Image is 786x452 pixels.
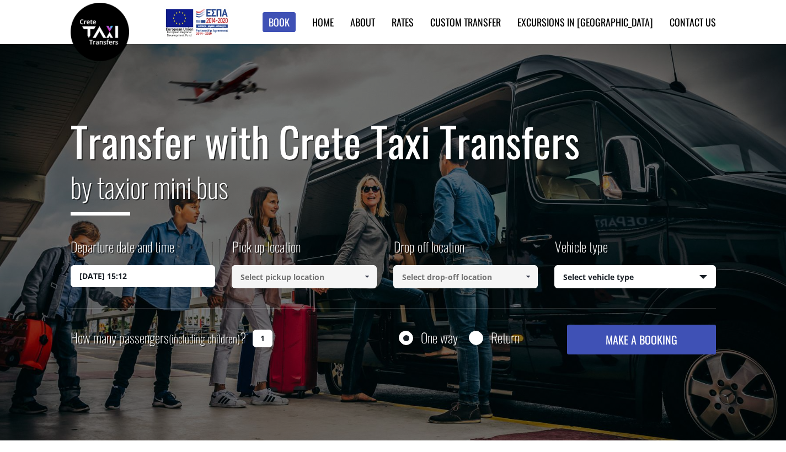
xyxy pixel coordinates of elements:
h1: Transfer with Crete Taxi Transfers [71,118,716,164]
label: Vehicle type [554,237,608,265]
span: Select vehicle type [555,266,715,289]
label: Departure date and time [71,237,174,265]
h2: or mini bus [71,164,716,224]
a: Home [312,15,334,29]
a: Show All Items [357,265,376,288]
a: Show All Items [519,265,537,288]
a: About [350,15,375,29]
label: Return [491,331,520,345]
input: Select drop-off location [393,265,538,288]
a: Rates [392,15,414,29]
label: How many passengers ? [71,325,246,352]
label: One way [421,331,458,345]
small: (including children) [169,330,240,347]
a: Contact us [670,15,716,29]
a: Crete Taxi Transfers | Safe Taxi Transfer Services from to Heraklion Airport, Chania Airport, Ret... [71,25,129,36]
a: Book [263,12,296,33]
input: Select pickup location [232,265,377,288]
img: Crete Taxi Transfers | Safe Taxi Transfer Services from to Heraklion Airport, Chania Airport, Ret... [71,3,129,61]
a: Excursions in [GEOGRAPHIC_DATA] [517,15,653,29]
label: Pick up location [232,237,301,265]
img: e-bannersEUERDF180X90.jpg [164,6,229,39]
span: by taxi [71,166,130,216]
a: Custom Transfer [430,15,501,29]
label: Drop off location [393,237,464,265]
button: MAKE A BOOKING [567,325,715,354]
